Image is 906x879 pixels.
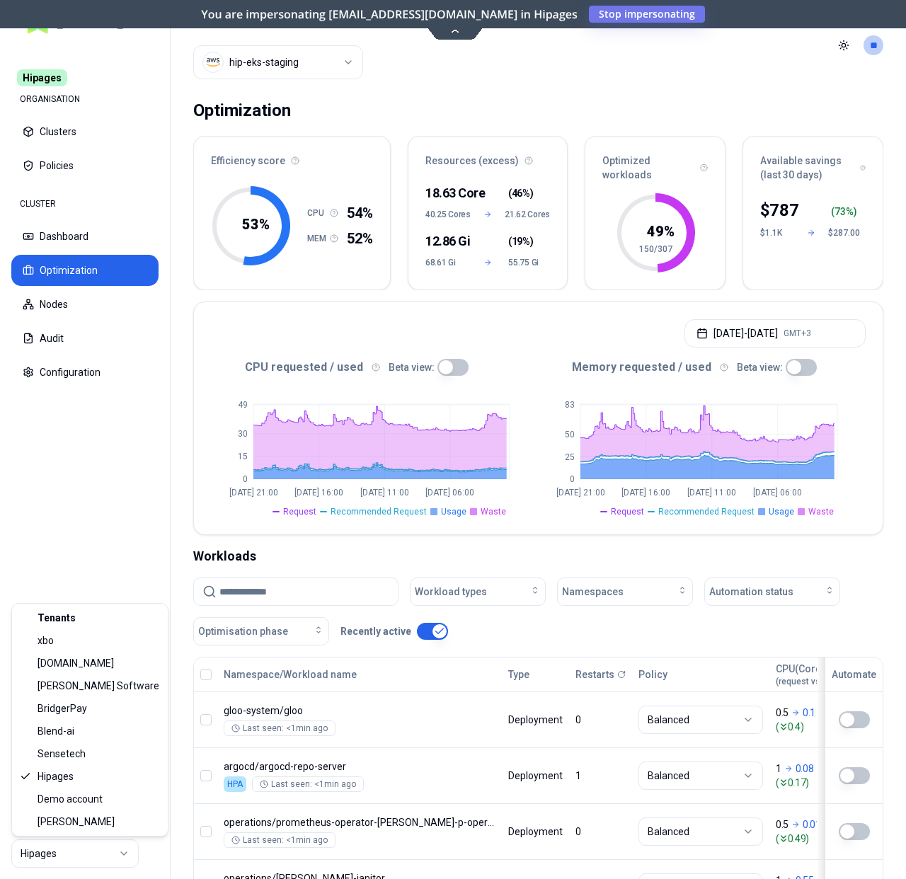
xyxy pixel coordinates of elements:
div: Tenants [15,607,165,629]
span: xbo [38,633,54,648]
span: BridgerPay [38,701,87,716]
span: Hipages [38,769,74,783]
span: Sensetech [38,747,86,761]
span: Blend-ai [38,724,74,738]
span: [PERSON_NAME] Software [38,679,159,693]
span: [DOMAIN_NAME] [38,656,114,670]
span: Demo account [38,792,103,806]
span: [PERSON_NAME] [38,815,115,829]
